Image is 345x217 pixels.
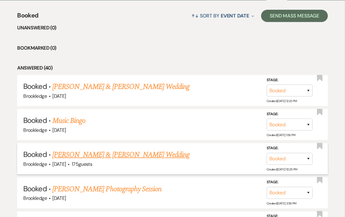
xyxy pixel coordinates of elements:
span: [DATE] [52,161,66,167]
span: Brookledge [23,127,47,133]
span: [DATE] [52,195,66,201]
li: Unanswered (0) [17,24,328,32]
span: Booked [17,11,38,24]
span: Booked [23,150,47,159]
a: Music Bingo [52,115,85,126]
span: ↑↓ [192,13,199,19]
label: Stage: [267,77,313,84]
button: Sort By Event Date [189,8,257,24]
a: [PERSON_NAME] & [PERSON_NAME] Wedding [52,149,189,160]
span: [DATE] [52,127,66,133]
span: Booked [23,82,47,91]
span: Created: [DATE] 12:33 PM [267,99,297,103]
span: Created: [DATE] 10:25 PM [267,167,297,171]
span: Created: [DATE] 3:56 PM [267,201,296,205]
span: Brookledge [23,93,47,99]
span: Created: [DATE] 1:56 PM [267,133,295,137]
label: Stage: [267,145,313,152]
label: Stage: [267,179,313,186]
li: Bookmarked (0) [17,44,328,52]
span: Brookledge [23,161,47,167]
label: Stage: [267,111,313,118]
li: Answered (40) [17,64,328,72]
span: [DATE] [52,93,66,99]
span: Booked [23,184,47,193]
a: [PERSON_NAME] & [PERSON_NAME] Wedding [52,81,189,92]
a: [PERSON_NAME] Photography Session [52,184,161,195]
span: 175 guests [72,161,92,167]
span: Event Date [221,13,249,19]
span: Booked [23,116,47,125]
button: Send Mass Message [261,10,328,22]
span: Brookledge [23,195,47,201]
